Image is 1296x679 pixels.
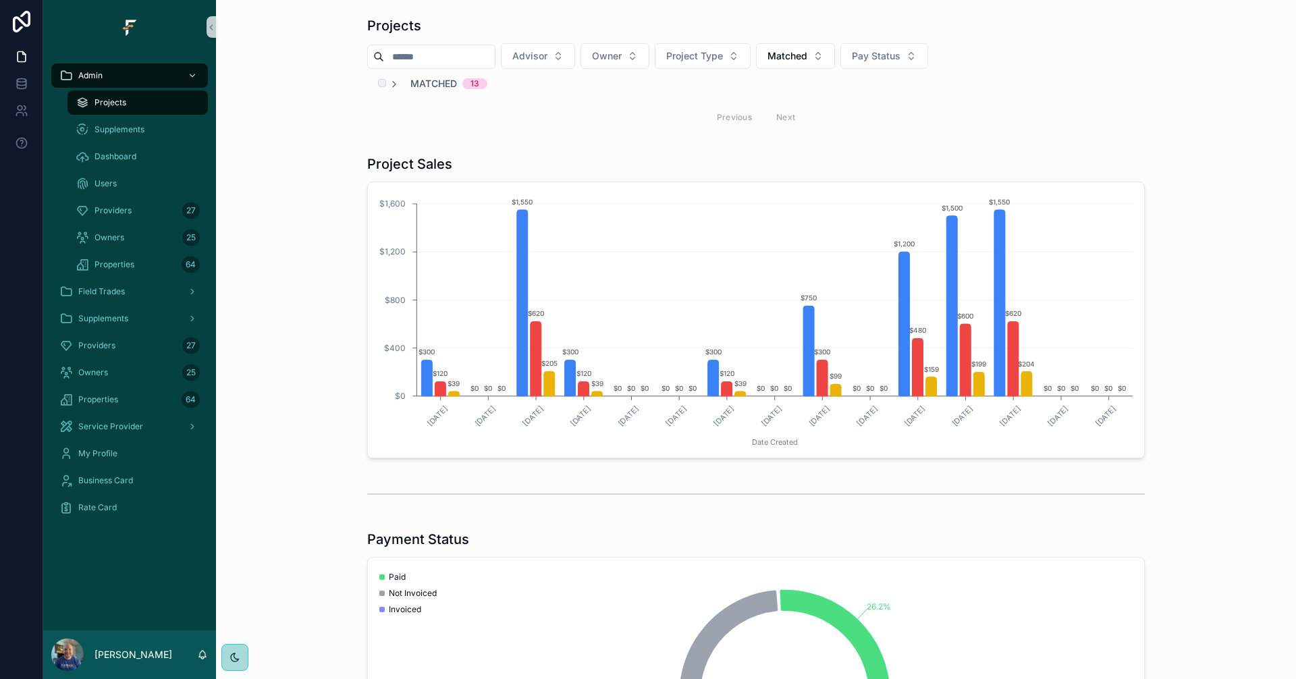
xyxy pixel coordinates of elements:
[576,369,591,377] text: $120
[852,49,900,63] span: Pay Status
[1044,384,1052,392] text: $0
[1046,404,1070,428] text: [DATE]
[448,379,460,387] text: $39
[182,202,200,219] div: 27
[661,384,670,392] text: $0
[1018,360,1035,368] text: $204
[1071,384,1079,392] text: $0
[814,348,830,356] text: $300
[94,232,124,243] span: Owners
[94,259,134,270] span: Properties
[1057,384,1065,392] text: $0
[614,384,622,392] text: $0
[655,43,751,69] button: Select Button
[592,49,622,63] span: Owner
[616,404,641,428] text: [DATE]
[756,43,835,69] button: Select Button
[376,190,1136,450] div: chart
[78,502,117,513] span: Rate Card
[767,49,807,63] span: Matched
[367,16,421,35] h1: Projects
[950,404,975,428] text: [DATE]
[971,360,986,368] text: $199
[78,448,117,459] span: My Profile
[78,286,125,297] span: Field Trades
[67,144,208,169] a: Dashboard
[67,198,208,223] a: Providers27
[51,279,208,304] a: Field Trades
[568,404,593,428] text: [DATE]
[562,348,578,356] text: $300
[942,204,963,212] text: $1,500
[902,404,927,428] text: [DATE]
[78,367,108,378] span: Owners
[924,365,939,373] text: $159
[367,530,469,549] h1: Payment Status
[512,198,533,206] text: $1,550
[384,343,406,353] tspan: $400
[389,588,437,599] span: Not Invoiced
[51,360,208,385] a: Owners25
[989,198,1010,206] text: $1,550
[94,178,117,189] span: Users
[501,43,575,69] button: Select Button
[389,604,421,615] span: Invoiced
[830,372,842,380] text: $99
[470,78,479,89] div: 13
[119,16,140,38] img: App logo
[720,369,734,377] text: $120
[512,49,547,63] span: Advisor
[182,364,200,381] div: 25
[94,124,144,135] span: Supplements
[807,404,832,428] text: [DATE]
[94,648,172,661] p: [PERSON_NAME]
[425,404,450,428] text: [DATE]
[410,77,457,90] span: Matched
[1118,384,1126,392] text: $0
[784,384,792,392] text: $0
[51,468,208,493] a: Business Card
[379,246,406,256] tspan: $1,200
[389,572,406,582] span: Paid
[1091,384,1099,392] text: $0
[705,348,722,356] text: $300
[1104,384,1112,392] text: $0
[51,387,208,412] a: Properties64
[78,475,133,486] span: Business Card
[433,369,448,377] text: $120
[473,404,497,428] text: [DATE]
[520,404,545,428] text: [DATE]
[67,171,208,196] a: Users
[855,404,879,428] text: [DATE]
[367,155,452,173] h1: Project Sales
[94,151,136,162] span: Dashboard
[51,306,208,331] a: Supplements
[580,43,649,69] button: Select Button
[182,229,200,246] div: 25
[182,256,200,273] div: 64
[51,495,208,520] a: Rate Card
[867,601,891,612] tspan: 26.2%
[78,394,118,405] span: Properties
[688,384,697,392] text: $0
[998,404,1023,428] text: [DATE]
[711,404,736,428] text: [DATE]
[840,43,928,69] button: Select Button
[78,70,103,81] span: Admin
[418,348,435,356] text: $300
[182,391,200,408] div: 64
[627,384,635,392] text: $0
[909,326,926,334] text: $480
[78,421,143,432] span: Service Provider
[51,441,208,466] a: My Profile
[43,54,216,537] div: scrollable content
[1005,309,1021,317] text: $620
[1093,404,1118,428] text: [DATE]
[528,309,544,317] text: $620
[67,225,208,250] a: Owners25
[470,384,479,392] text: $0
[78,340,115,351] span: Providers
[666,49,723,63] span: Project Type
[484,384,492,392] text: $0
[675,384,683,392] text: $0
